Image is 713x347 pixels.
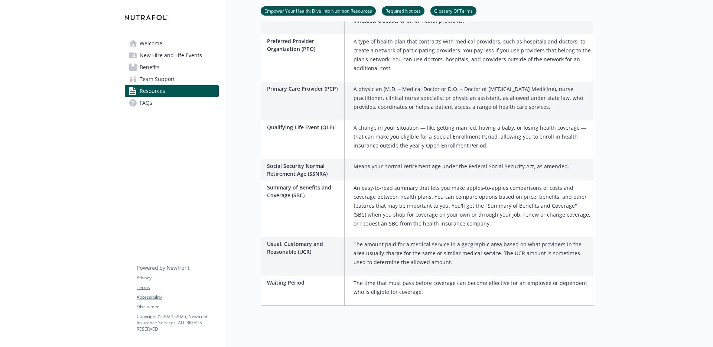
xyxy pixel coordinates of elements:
[267,37,341,53] p: Preferred Provider Organization (PPO)
[261,7,376,14] a: Empower Your Health: Dive into Nutrition Resources
[140,49,202,61] span: New Hire and Life Events
[354,85,591,111] p: A physician (M.D. – Medical Doctor or D.O. – Doctor of [MEDICAL_DATA] Medicine), nurse practition...
[137,304,218,310] a: Disclaimer
[267,279,341,286] p: Waiting Period
[140,85,165,97] span: Resources
[267,184,341,199] p: Summary of Benefits and Coverage (SBC)
[137,284,218,291] a: Terms
[125,49,219,61] a: New Hire and Life Events
[430,7,476,14] a: Glossary Of Terms
[382,7,424,14] a: Required Notices
[137,275,218,281] a: Privacy
[140,97,152,109] span: FAQs
[354,184,591,228] p: An easy-to-read summary that lets you make apples-to-apples comparisons of costs and coverage bet...
[354,123,591,150] p: A change in your situation — like getting married, having a baby, or losing health coverage — tha...
[125,73,219,85] a: Team Support
[137,294,218,301] a: Accessibility
[354,279,591,296] p: The time that must pass before coverage can become effective for an employee or dependent who is ...
[267,240,341,256] p: Usual, Customary and Reasonable (UCR)
[125,85,219,97] a: Resources
[137,313,218,332] p: Copyright © 2024 - 2025 , Newfront Insurance Services, ALL RIGHTS RESERVED
[354,240,591,267] p: The amount paid for a medical service in a geographic area based on what providers in the area us...
[140,61,160,73] span: Benefits
[267,123,341,131] p: Qualifying Life Event (QLE)
[125,97,219,109] a: FAQs
[125,38,219,49] a: Welcome
[267,162,341,178] p: Social Security Normal Retirement Age (SSNRA)
[125,61,219,73] a: Benefits
[354,162,569,171] p: Means your normal retirement age under the Federal Social Security Act, as amended.
[354,37,591,73] p: A type of health plan that contracts with medical providers, such as hospitals and doctors, to cr...
[267,85,341,93] p: Primary Care Provider (PCP)
[140,38,162,49] span: Welcome
[140,73,175,85] span: Team Support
